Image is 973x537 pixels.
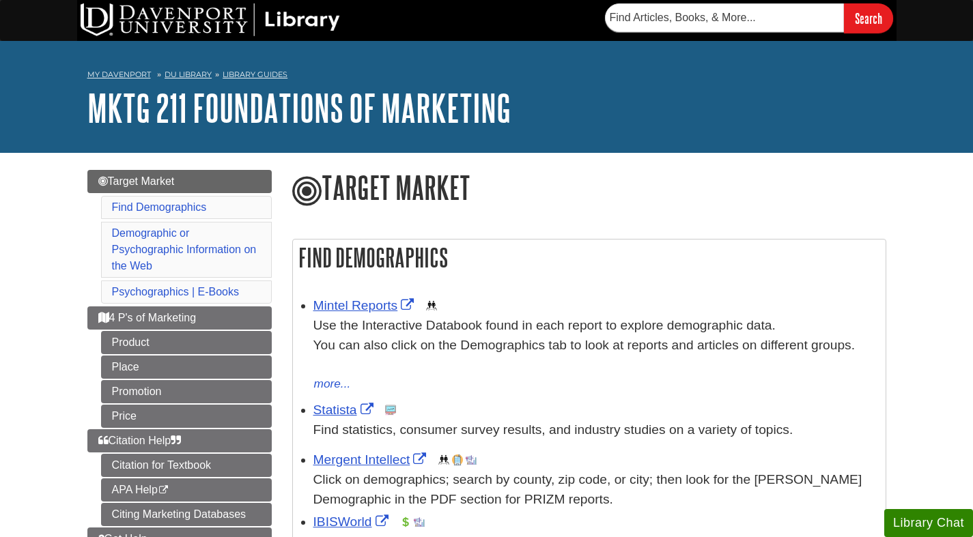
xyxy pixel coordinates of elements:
p: Find statistics, consumer survey results, and industry studies on a variety of topics. [313,420,879,440]
span: Citation Help [98,435,182,446]
a: Find Demographics [112,201,207,213]
input: Search [844,3,893,33]
a: Citation Help [87,429,272,452]
div: Click on demographics; search by county, zip code, or city; then look for the [PERSON_NAME] Demog... [313,470,879,510]
a: Link opens in new window [313,298,418,313]
a: Link opens in new window [313,403,377,417]
button: Library Chat [884,509,973,537]
img: Industry Report [466,454,477,465]
img: Industry Report [414,517,425,527]
a: MKTG 211 Foundations of Marketing [87,87,511,129]
img: Statistics [385,405,396,416]
a: Product [101,331,272,354]
img: Demographics [438,454,449,465]
a: Link opens in new window [313,452,430,467]
a: APA Help [101,478,272,502]
button: more... [313,375,352,394]
a: 4 P's of Marketing [87,306,272,330]
a: DU Library [165,70,212,79]
form: Searches DU Library's articles, books, and more [605,3,893,33]
input: Find Articles, Books, & More... [605,3,844,32]
a: Demographic or Psychographic Information on the Web [112,227,257,272]
span: Target Market [98,175,175,187]
a: Place [101,355,272,379]
img: Demographics [426,300,437,311]
a: Citing Marketing Databases [101,503,272,526]
img: Company Information [452,454,463,465]
a: Promotion [101,380,272,403]
div: Use the Interactive Databook found in each report to explore demographic data. You can also click... [313,316,879,375]
nav: breadcrumb [87,66,886,87]
a: My Davenport [87,69,151,81]
img: DU Library [81,3,340,36]
a: Target Market [87,170,272,193]
h2: Find Demographics [293,240,886,276]
span: 4 P's of Marketing [98,312,197,323]
h1: Target Market [292,170,886,208]
a: Psychographics | E-Books [112,286,239,297]
i: This link opens in a new window [158,486,169,495]
a: Library Guides [223,70,287,79]
a: Price [101,405,272,428]
img: Financial Report [400,517,411,527]
a: Citation for Textbook [101,454,272,477]
a: Link opens in new window [313,514,392,529]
